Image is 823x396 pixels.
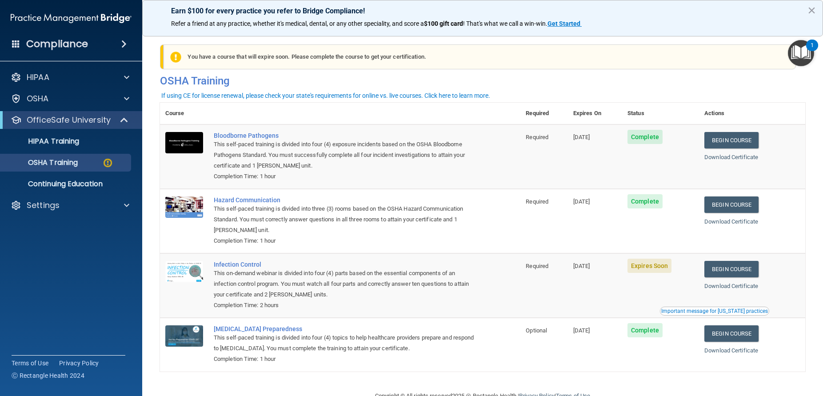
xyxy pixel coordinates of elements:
button: Open Resource Center, 1 new notification [788,40,814,66]
span: [DATE] [573,198,590,205]
h4: OSHA Training [160,75,805,87]
a: Terms of Use [12,359,48,368]
div: Important message for [US_STATE] practices [661,308,768,314]
button: If using CE for license renewal, please check your state's requirements for online vs. live cours... [160,91,491,100]
div: This self-paced training is divided into four (4) exposure incidents based on the OSHA Bloodborne... [214,139,476,171]
div: You have a course that will expire soon. Please complete the course to get your certification. [164,44,796,69]
a: Privacy Policy [59,359,99,368]
a: Download Certificate [704,154,758,160]
a: Download Certificate [704,347,758,354]
th: Course [160,103,208,124]
span: Ⓒ Rectangle Health 2024 [12,371,84,380]
a: OfficeSafe University [11,115,129,125]
a: OSHA [11,93,129,104]
span: Optional [526,327,547,334]
div: 1 [811,45,814,57]
a: [MEDICAL_DATA] Preparedness [214,325,476,332]
span: Required [526,198,548,205]
a: Settings [11,200,129,211]
th: Status [622,103,699,124]
span: Required [526,263,548,269]
button: Close [807,3,816,17]
p: HIPAA Training [6,137,79,146]
th: Expires On [568,103,622,124]
img: exclamation-circle-solid-warning.7ed2984d.png [170,52,181,63]
th: Actions [699,103,805,124]
span: Complete [627,194,663,208]
div: If using CE for license renewal, please check your state's requirements for online vs. live cours... [161,92,490,99]
span: Expires Soon [627,259,671,273]
p: Earn $100 for every practice you refer to Bridge Compliance! [171,7,794,15]
span: [DATE] [573,327,590,334]
strong: $100 gift card [424,20,463,27]
span: Complete [627,130,663,144]
a: Download Certificate [704,218,758,225]
a: Download Certificate [704,283,758,289]
a: Begin Course [704,261,759,277]
div: Completion Time: 1 hour [214,171,476,182]
div: Completion Time: 2 hours [214,300,476,311]
p: OfficeSafe University [27,115,111,125]
button: Read this if you are a dental practitioner in the state of CA [660,307,769,316]
strong: Get Started [547,20,580,27]
span: [DATE] [573,263,590,269]
img: PMB logo [11,9,132,27]
span: Required [526,134,548,140]
span: [DATE] [573,134,590,140]
a: Infection Control [214,261,476,268]
span: Refer a friend at any practice, whether it's medical, dental, or any other speciality, and score a [171,20,424,27]
div: Completion Time: 1 hour [214,236,476,246]
div: This on-demand webinar is divided into four (4) parts based on the essential components of an inf... [214,268,476,300]
span: Complete [627,323,663,337]
th: Required [520,103,568,124]
a: Begin Course [704,325,759,342]
a: Bloodborne Pathogens [214,132,476,139]
a: Hazard Communication [214,196,476,204]
div: This self-paced training is divided into three (3) rooms based on the OSHA Hazard Communication S... [214,204,476,236]
div: This self-paced training is divided into four (4) topics to help healthcare providers prepare and... [214,332,476,354]
p: Settings [27,200,60,211]
a: Get Started [547,20,582,27]
a: Begin Course [704,132,759,148]
p: Continuing Education [6,180,127,188]
p: OSHA [27,93,49,104]
p: HIPAA [27,72,49,83]
p: OSHA Training [6,158,78,167]
img: warning-circle.0cc9ac19.png [102,157,113,168]
div: Completion Time: 1 hour [214,354,476,364]
h4: Compliance [26,38,88,50]
span: ! That's what we call a win-win. [463,20,547,27]
a: HIPAA [11,72,129,83]
a: Begin Course [704,196,759,213]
